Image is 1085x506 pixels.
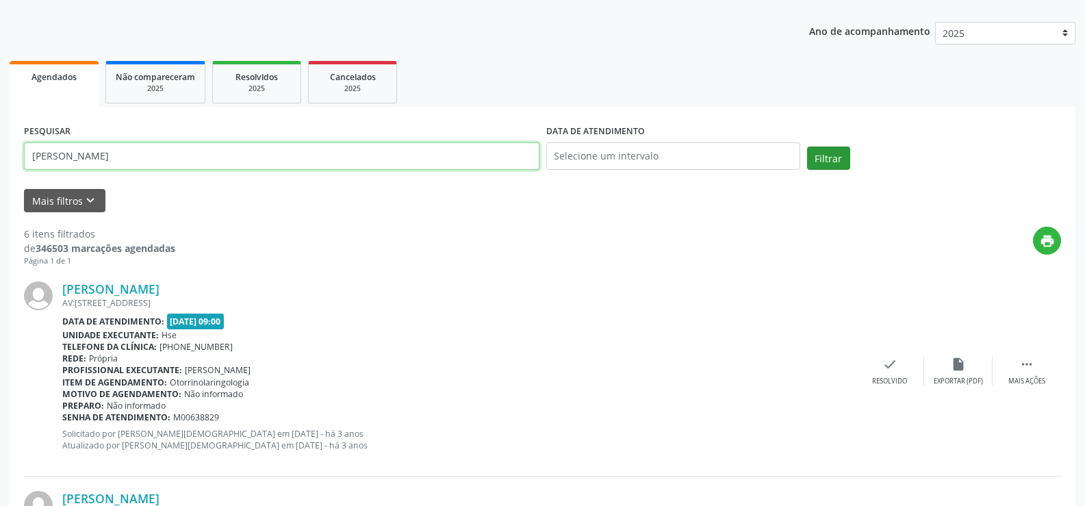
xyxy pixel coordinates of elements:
[31,71,77,83] span: Agendados
[330,71,376,83] span: Cancelados
[62,341,157,353] b: Telefone da clínica:
[882,357,897,372] i: check
[62,400,104,412] b: Preparo:
[235,71,278,83] span: Resolvidos
[83,193,98,208] i: keyboard_arrow_down
[872,377,907,386] div: Resolvido
[162,329,177,341] span: Hse
[1040,233,1055,249] i: print
[546,121,645,142] label: DATA DE ATENDIMENTO
[62,364,182,376] b: Profissional executante:
[107,400,166,412] span: Não informado
[1033,227,1061,255] button: print
[62,281,159,296] a: [PERSON_NAME]
[546,142,800,170] input: Selecione um intervalo
[24,281,53,310] img: img
[809,22,930,39] p: Ano de acompanhamento
[62,428,856,451] p: Solicitado por [PERSON_NAME][DEMOGRAPHIC_DATA] em [DATE] - há 3 anos Atualizado por [PERSON_NAME]...
[116,84,195,94] div: 2025
[24,189,105,213] button: Mais filtroskeyboard_arrow_down
[222,84,291,94] div: 2025
[318,84,387,94] div: 2025
[62,353,86,364] b: Rede:
[1019,357,1034,372] i: 
[951,357,966,372] i: insert_drive_file
[24,142,539,170] input: Nome, código do beneficiário ou CPF
[24,121,71,142] label: PESQUISAR
[89,353,118,364] span: Própria
[62,377,167,388] b: Item de agendamento:
[62,316,164,327] b: Data de atendimento:
[170,377,249,388] span: Otorrinolaringologia
[159,341,233,353] span: [PHONE_NUMBER]
[807,147,850,170] button: Filtrar
[24,255,175,267] div: Página 1 de 1
[934,377,983,386] div: Exportar (PDF)
[167,314,225,329] span: [DATE] 09:00
[36,242,175,255] strong: 346503 marcações agendadas
[62,297,856,309] div: AV:[STREET_ADDRESS]
[116,71,195,83] span: Não compareceram
[185,364,251,376] span: [PERSON_NAME]
[24,241,175,255] div: de
[62,388,181,400] b: Motivo de agendamento:
[24,227,175,241] div: 6 itens filtrados
[62,491,159,506] a: [PERSON_NAME]
[173,412,219,423] span: M00638829
[184,388,243,400] span: Não informado
[1008,377,1045,386] div: Mais ações
[62,412,170,423] b: Senha de atendimento:
[62,329,159,341] b: Unidade executante:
